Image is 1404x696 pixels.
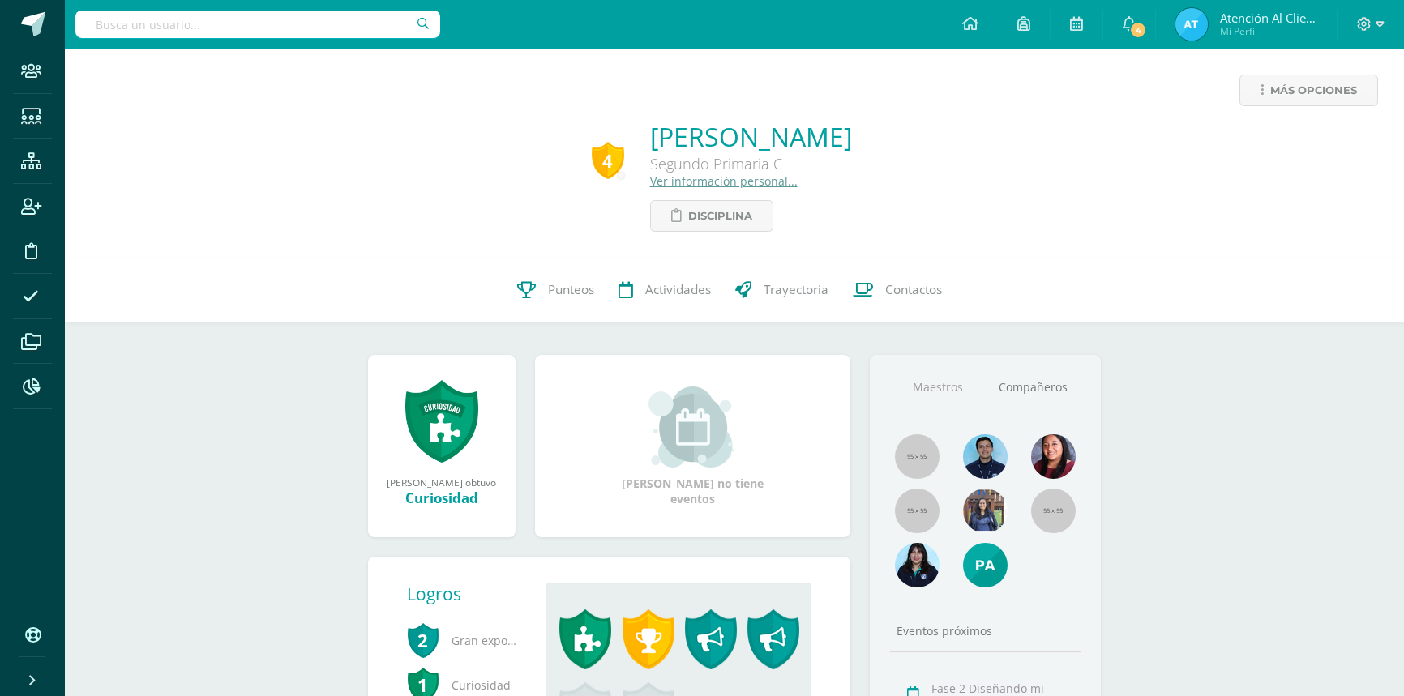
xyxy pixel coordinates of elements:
[611,386,773,506] div: [PERSON_NAME] no tiene eventos
[841,258,954,322] a: Contactos
[407,621,439,659] span: 2
[723,258,841,322] a: Trayectoria
[606,258,723,322] a: Actividades
[645,281,711,298] span: Actividades
[75,11,440,38] input: Busca un usuario...
[407,583,533,605] div: Logros
[890,367,986,408] a: Maestros
[384,489,499,507] div: Curiosidad
[650,119,852,154] a: [PERSON_NAME]
[650,154,852,173] div: Segundo Primaria C
[548,281,594,298] span: Punteos
[592,142,624,179] div: 4
[963,543,1008,587] img: c6b8ce026be2496ab07baa11f7179f80.png
[650,173,798,189] a: Ver información personal...
[688,201,752,231] span: Disciplina
[1220,24,1317,38] span: Mi Perfil
[895,434,940,479] img: 55x55
[1175,8,1208,41] img: ada85960de06b6a82e22853ecf293967.png
[885,281,942,298] span: Contactos
[963,489,1008,533] img: 5f16eb7d28f7abac0ce748f7edbc0842.png
[1270,75,1357,105] span: Más opciones
[1031,489,1076,533] img: 55x55
[407,618,520,663] span: Gran expositor
[963,434,1008,479] img: 8f174f9ec83d682dfb8124fd4ef1c5f7.png
[650,200,773,232] a: Disciplina
[648,386,737,468] img: event_small.png
[764,281,828,298] span: Trayectoria
[1220,10,1317,26] span: Atención al cliente
[986,367,1081,408] a: Compañeros
[1129,21,1147,39] span: 4
[1239,75,1378,106] a: Más opciones
[895,489,940,533] img: 55x55
[1031,434,1076,479] img: 793c0cca7fcd018feab202218d1df9f6.png
[890,623,1081,638] div: Eventos próximos
[895,543,940,587] img: d19080f2c8c7820594ba88805777092c.png
[505,258,606,322] a: Punteos
[384,476,499,489] div: [PERSON_NAME] obtuvo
